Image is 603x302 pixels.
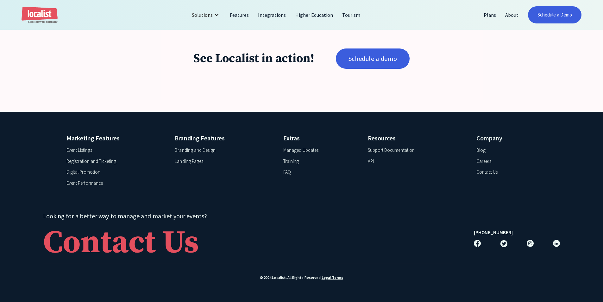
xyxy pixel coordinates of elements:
a: Managed Updates [283,147,318,154]
a: Schedule a demo [336,48,410,69]
div: Solutions [192,11,213,19]
a: API [368,158,374,165]
a: Schedule a Demo [528,6,581,23]
h4: Looking for a better way to manage and market your events? [43,211,452,221]
h4: Marketing Features [66,133,163,143]
div: Solutions [187,7,225,22]
a: Contact Us [476,169,498,176]
a: Higher Education [291,7,338,22]
a: Training [283,158,299,165]
a: Event Performance [66,180,103,187]
a: FAQ [283,169,291,176]
h1: See Localist in action! [193,51,314,67]
a: Landing Pages [175,158,203,165]
a: Event Listings [66,147,92,154]
a: Support Documentation [368,147,415,154]
a: Integrations [254,7,291,22]
a: Registration and Ticketing [66,158,116,165]
a: Contact Us [43,224,452,264]
a: Blog [476,147,486,154]
a: Features [225,7,254,22]
a: Branding and Design [175,147,216,154]
h4: Company [476,133,537,143]
a: Careers [476,158,491,165]
a: Legal Terms [322,275,343,280]
h4: Extras [283,133,356,143]
a: About [501,7,523,22]
a: Tourism [338,7,365,22]
h4: Branding Features [175,133,271,143]
a: [PHONE_NUMBER] [474,229,513,236]
div: Contact Us [43,227,199,259]
div: © 2024 Localist. All Rights Reserved. [43,275,560,280]
a: Digital Promotion [66,169,101,176]
a: home [22,7,58,23]
h4: Resources [368,133,464,143]
a: Plans [479,7,501,22]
